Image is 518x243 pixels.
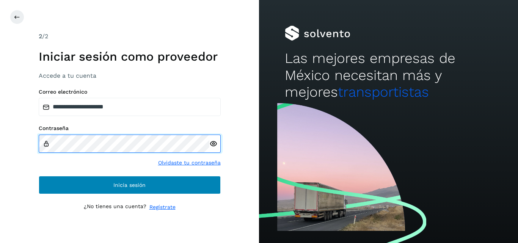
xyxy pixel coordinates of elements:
span: transportistas [338,84,429,100]
label: Contraseña [39,125,221,132]
h2: Las mejores empresas de México necesitan más y mejores [285,50,492,100]
span: Inicia sesión [113,182,146,188]
label: Correo electrónico [39,89,221,95]
a: Olvidaste tu contraseña [158,159,221,167]
p: ¿No tienes una cuenta? [84,203,146,211]
div: /2 [39,32,221,41]
a: Regístrate [149,203,176,211]
button: Inicia sesión [39,176,221,194]
h1: Iniciar sesión como proveedor [39,49,221,64]
span: 2 [39,33,42,40]
h3: Accede a tu cuenta [39,72,221,79]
